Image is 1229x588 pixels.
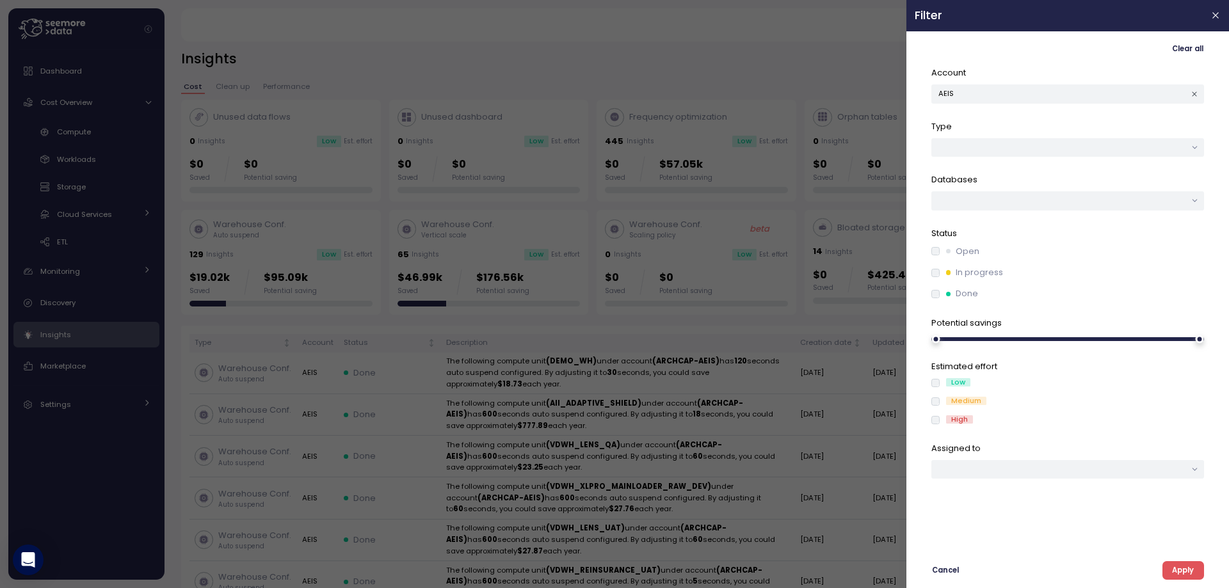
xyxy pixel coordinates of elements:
button: Apply [1162,561,1204,580]
div: High [946,415,973,424]
div: Medium [946,397,986,405]
button: AEIS [931,84,1204,103]
span: Apply [1172,562,1194,579]
span: Cancel [932,562,959,579]
button: Cancel [931,561,960,580]
p: Done [956,287,978,300]
p: In progress [956,266,1003,279]
p: Assigned to [931,442,1204,455]
p: Status [931,227,1204,240]
p: Open [956,245,979,258]
span: Clear all [1172,40,1203,58]
p: Databases [931,173,1204,186]
p: Account [931,67,1204,79]
div: Low [946,378,970,386]
h2: Filter [915,10,1200,21]
p: Potential savings [931,317,1204,330]
button: Clear all [1171,40,1204,58]
div: Open Intercom Messenger [13,544,44,575]
p: Estimated effort [931,360,1204,373]
p: Type [931,120,1204,133]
